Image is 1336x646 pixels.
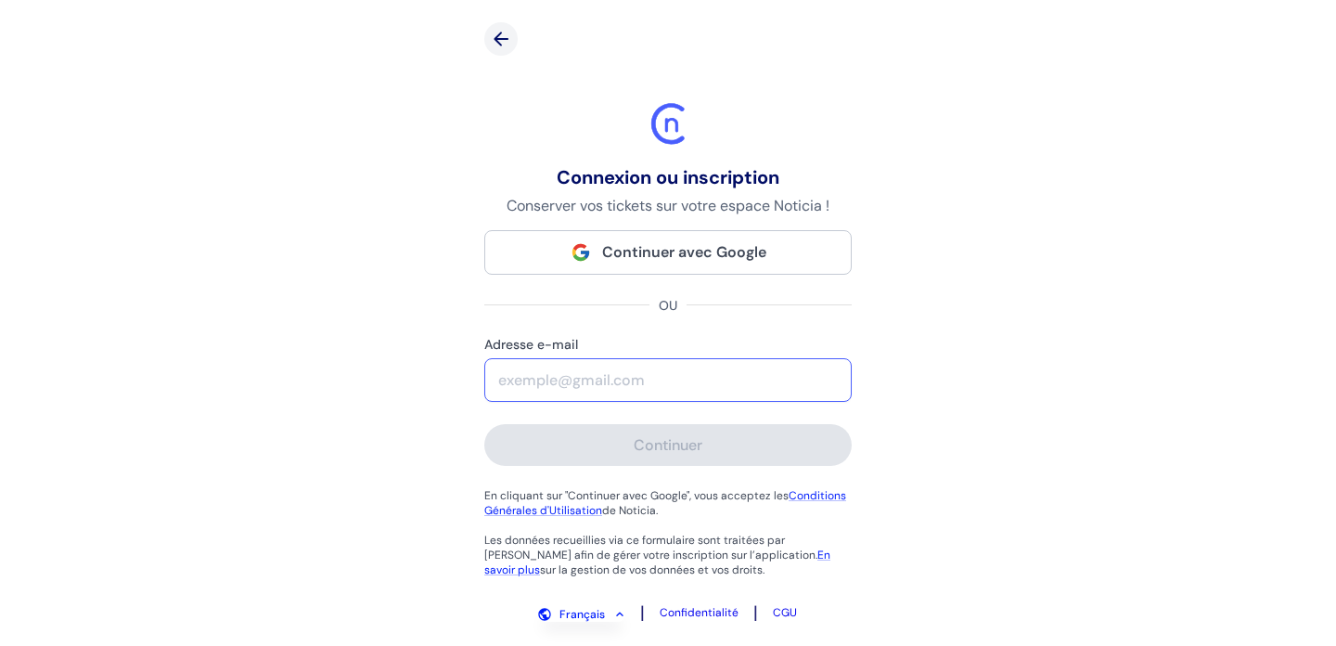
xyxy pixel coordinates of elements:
[484,533,852,577] p: Les données recueillies via ce formulaire sont traitées par [PERSON_NAME] afin de gérer votre ins...
[649,297,686,314] span: ou
[484,336,852,353] label: Adresse e-mail
[640,601,645,624] span: |
[484,230,852,275] a: Continuer avec Google
[484,22,518,56] div: back-button
[660,605,739,620] a: Confidentialité
[634,435,702,455] div: Continuer
[773,605,797,620] a: CGU
[484,548,830,577] a: En savoir plus
[602,242,766,262] span: Continuer avec Google
[484,424,852,466] button: Continuer
[484,166,852,188] h1: Connexion ou inscription
[753,601,758,624] span: |
[485,359,851,401] input: exemple@gmail.com
[571,242,591,263] img: Google icon
[484,488,852,518] p: En cliquant sur "Continuer avec Google", vous acceptez les de Noticia.
[539,607,625,622] button: Français
[484,196,852,215] p: Conserver vos tickets sur votre espace Noticia !
[640,96,696,151] img: Logo Noticia
[484,488,846,518] a: Conditions Générales d'Utilisation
